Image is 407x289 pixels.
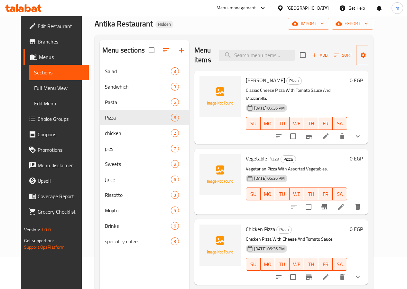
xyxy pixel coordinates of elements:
[277,226,291,233] span: Pizza
[292,260,301,269] span: WE
[332,18,373,30] button: export
[100,218,189,234] div: Drinks6
[199,154,241,195] img: Vegetable Pizza
[246,86,347,102] p: Classic Cheese Pizza With Tomato Sauce And Mozzarella.
[171,115,179,121] span: 6
[171,207,179,214] div: items
[38,177,84,185] span: Upsell
[100,110,189,125] div: Pizza6
[23,111,89,127] a: Choice Groups
[171,223,179,229] span: 6
[275,117,290,130] button: TU
[100,172,189,187] div: Juice6
[23,142,89,158] a: Promotions
[105,207,171,214] span: Mojito
[246,188,261,200] button: SU
[38,192,84,200] span: Coverage Report
[304,188,319,200] button: TH
[333,258,347,271] button: SA
[249,119,258,128] span: SU
[174,43,189,58] button: Add section
[219,50,295,61] input: search
[100,79,189,94] div: Sandwhich3
[307,119,316,128] span: TH
[310,50,330,60] span: Add item
[105,191,171,199] span: Rissotto
[38,146,84,154] span: Promotions
[321,119,330,128] span: FR
[246,235,347,243] p: Chicken Pizza With Cheese And Tomato Sauce.
[281,156,296,163] span: Pizza
[23,188,89,204] a: Coverage Report
[29,80,89,96] a: Full Menu View
[293,20,324,28] span: import
[292,119,301,128] span: WE
[171,114,179,121] div: items
[292,189,301,199] span: WE
[171,238,179,245] span: 3
[246,117,261,130] button: SU
[38,22,84,30] span: Edit Restaurant
[278,189,287,199] span: TU
[105,237,171,245] span: speciality cofee
[171,192,179,198] span: 3
[354,132,362,140] svg: Show Choices
[158,43,174,58] span: Sort sections
[100,203,189,218] div: Mojito5
[301,129,317,144] button: Branch-specific-item
[105,222,171,230] span: Drinks
[100,187,189,203] div: Rissotto3
[287,77,301,84] span: Pizza
[286,5,329,12] div: [GEOGRAPHIC_DATA]
[102,45,145,55] h2: Menu sections
[105,67,171,75] div: Salad
[335,189,345,199] span: SA
[252,105,287,111] span: [DATE] 06:36 PM
[23,18,89,34] a: Edit Restaurant
[24,236,54,245] span: Get support on:
[246,165,347,173] p: Vegetarian Pizza With Assorted Vegetables.
[321,260,330,269] span: FR
[350,76,363,85] h6: 0 EGP
[171,98,179,106] div: items
[278,260,287,269] span: TU
[246,154,279,163] span: Vegetable Pizza
[271,129,286,144] button: sort-choices
[171,177,179,183] span: 6
[39,53,84,61] span: Menus
[286,130,300,143] span: Select to update
[199,225,241,266] img: Chicken Pizza
[350,199,365,215] button: delete
[23,158,89,173] a: Menu disclaimer
[356,45,399,65] button: Manage items
[105,83,171,91] div: Sandwhich
[105,114,171,121] span: Pizza
[100,156,189,172] div: Sweets8
[261,117,275,130] button: MO
[171,191,179,199] div: items
[105,129,171,137] span: chicken
[354,273,362,281] svg: Show Choices
[171,83,179,91] div: items
[278,119,287,128] span: TU
[105,145,171,152] span: pies
[105,160,171,168] div: Sweets
[23,127,89,142] a: Coupons
[171,160,179,168] div: items
[333,188,347,200] button: SA
[246,75,285,85] span: [PERSON_NAME]
[302,200,315,214] span: Select to update
[276,226,292,234] div: Pizza
[171,67,179,75] div: items
[199,76,241,117] img: Margherita Pizza
[335,119,345,128] span: SA
[38,161,84,169] span: Menu disclaimer
[105,176,171,183] span: Juice
[171,129,179,137] div: items
[350,154,363,163] h6: 0 EGP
